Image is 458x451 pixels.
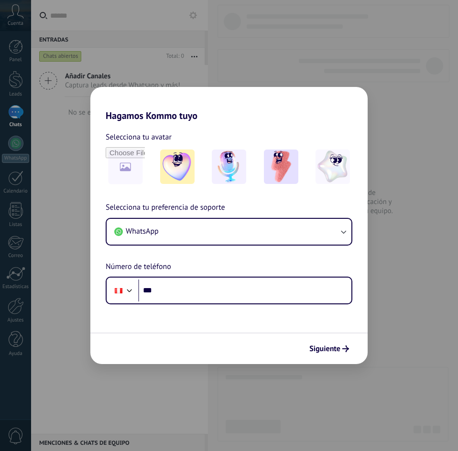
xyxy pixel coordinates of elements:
img: -4.jpeg [316,150,350,184]
img: -3.jpeg [264,150,298,184]
div: Peru: + 51 [109,280,128,301]
button: WhatsApp [107,219,351,245]
span: WhatsApp [126,226,159,236]
span: Siguiente [309,345,340,352]
span: Selecciona tu avatar [106,131,172,143]
img: -1.jpeg [160,150,195,184]
img: -2.jpeg [212,150,246,184]
button: Siguiente [305,341,353,357]
span: Número de teléfono [106,261,171,273]
span: Selecciona tu preferencia de soporte [106,202,225,214]
h2: Hagamos Kommo tuyo [90,87,368,121]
